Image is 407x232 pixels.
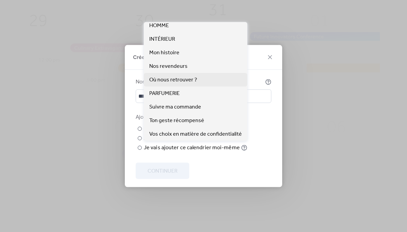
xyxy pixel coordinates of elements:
span: Créez votre calendrier [133,54,187,62]
span: HOMME [149,22,169,30]
div: Je vais ajouter ce calendrier moi-même [144,144,240,152]
span: Nos revendeurs [149,62,188,71]
div: Ajouter le calendrier à votre site [136,113,270,121]
div: Nom du calendrier [136,78,264,86]
span: Ton geste récompensé [149,117,204,125]
span: Mon histoire [149,49,179,57]
span: INTÉRIEUR [149,35,175,43]
span: Vos choix en matière de confidentialité [149,130,242,138]
span: Suivre ma commande [149,103,201,111]
span: PARFUMERIE [149,90,180,98]
span: Où nous retrouver ? [149,76,197,84]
